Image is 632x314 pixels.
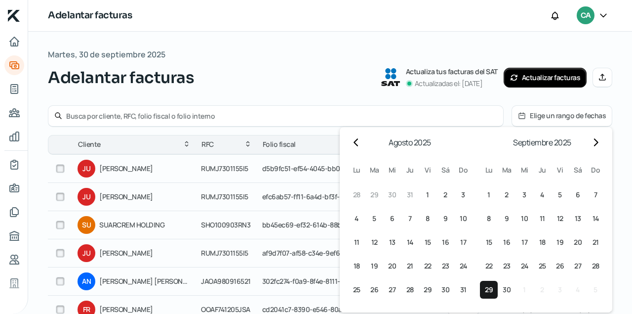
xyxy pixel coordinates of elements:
[389,284,395,296] span: 27
[504,68,587,88] button: Actualizar facturas
[461,189,465,201] span: 3
[424,284,432,296] span: 29
[201,276,251,286] span: JAOA980916521
[575,213,581,224] span: 13
[4,179,24,198] a: Información general
[201,138,214,150] span: RFC
[592,213,599,224] span: 14
[557,165,563,175] span: vi
[370,165,379,175] span: ma
[388,260,396,272] span: 20
[4,103,24,123] a: Pago a proveedores
[99,219,191,231] span: SUARCREM HOLDING
[99,247,191,259] span: [PERSON_NAME]
[408,213,412,224] span: 7
[407,260,413,272] span: 21
[576,189,580,201] span: 6
[262,220,391,229] span: bb45ec69-ef32-614b-88ba-7fbf22886ed6
[4,127,24,146] a: Mis finanzas
[4,55,24,75] a: Adelantar facturas
[521,213,528,224] span: 10
[443,213,448,224] span: 9
[99,163,191,175] span: [PERSON_NAME]
[201,164,248,173] span: RUMJ7301155I5
[407,236,413,248] span: 14
[512,106,612,126] button: Elige un rango de fechas
[426,213,430,224] span: 8
[388,189,396,201] span: 30
[503,236,510,248] span: 16
[4,250,24,269] a: Referencias
[353,284,360,296] span: 25
[443,189,447,201] span: 2
[406,66,498,78] p: Actualiza tus facturas del SAT
[558,284,562,296] span: 3
[556,236,563,248] span: 19
[442,236,449,248] span: 16
[78,138,101,150] span: Cliente
[460,213,467,224] span: 10
[574,236,582,248] span: 20
[593,284,597,296] span: 5
[574,165,582,175] span: sá
[486,236,492,248] span: 15
[442,260,449,272] span: 23
[389,236,395,248] span: 13
[4,273,24,293] a: Industria
[523,284,526,296] span: 1
[4,79,24,99] a: Tus créditos
[487,189,490,201] span: 1
[262,276,385,286] span: 302fc274-f0a9-8f4e-8111-a22e3d81a962
[370,284,378,296] span: 26
[406,284,414,296] span: 28
[460,260,467,272] span: 24
[78,216,95,234] div: SU
[371,260,378,272] span: 19
[502,165,512,175] span: ma
[581,10,591,22] span: CA
[460,284,467,296] span: 31
[66,111,497,121] input: Busca por cliente, RFC, folio fiscal o folio interno
[48,47,165,62] span: Martes, 30 de septiembre 2025
[576,284,580,296] span: 4
[262,305,393,314] span: cd2041c7-8390-e546-80ae-ed91371c0e30
[485,284,493,296] span: 29
[557,213,563,224] span: 12
[390,213,395,224] span: 6
[353,189,360,201] span: 28
[540,284,544,296] span: 2
[372,213,376,224] span: 5
[425,165,431,175] span: vi
[415,78,483,90] p: Actualizadas el: [DATE]
[4,155,24,175] a: Mi contrato
[485,165,493,175] span: lu
[354,260,360,272] span: 18
[407,189,413,201] span: 31
[540,213,545,224] span: 11
[370,189,378,201] span: 29
[381,68,400,86] img: SAT logo
[587,134,604,151] button: Go to next month
[503,260,511,272] span: 23
[353,165,360,175] span: lu
[262,248,387,258] span: af9d7f07-af58-c34e-9ef6-f624eebee2ed
[201,305,250,314] span: OOAF741205JSA
[4,202,24,222] a: Documentos
[592,260,599,272] span: 28
[594,189,597,201] span: 7
[355,213,358,224] span: 4
[522,189,526,201] span: 3
[556,260,564,272] span: 26
[262,192,384,201] span: efc6ab57-ff11-6a4d-bf3f-4d85f56dbf20
[371,236,378,248] span: 12
[539,260,546,272] span: 25
[521,165,528,175] span: mi
[487,213,491,224] span: 8
[503,284,511,296] span: 30
[540,189,544,201] span: 4
[424,260,432,272] span: 22
[386,135,434,150] h2: agosto 2025
[441,165,449,175] span: sá
[441,284,449,296] span: 30
[201,220,250,229] span: SHO100903RN3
